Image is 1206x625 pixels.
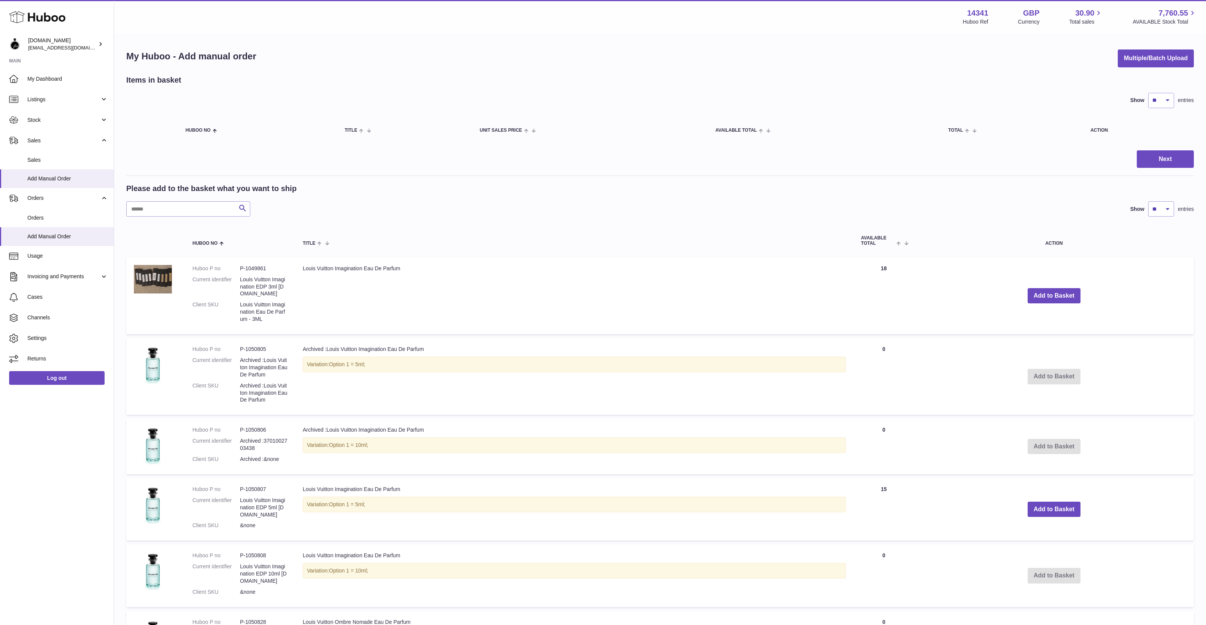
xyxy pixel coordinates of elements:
[126,183,297,194] h2: Please add to the basket what you want to ship
[240,301,288,323] dd: Louis Vuitton Imagination Eau De Parfum - 3ML
[240,456,288,463] dd: Archived :&none
[329,568,368,574] span: Option 1 = 10ml;
[853,338,914,415] td: 0
[240,563,288,585] dd: Louis Vuitton Imagination EDP 10ml [DOMAIN_NAME]
[27,314,108,321] span: Channels
[134,265,172,293] img: Louis Vuitton Imagination Eau De Parfum
[28,37,97,51] div: [DOMAIN_NAME]
[28,45,112,51] span: [EMAIL_ADDRESS][DOMAIN_NAME]
[27,355,108,362] span: Returns
[914,228,1194,253] th: Action
[27,214,108,222] span: Orders
[134,426,172,464] img: Archived :Louis Vuitton Imagination Eau De Parfum
[480,128,522,133] span: Unit Sales Price
[1178,206,1194,213] span: entries
[134,346,172,384] img: Archived :Louis Vuitton Imagination Eau De Parfum
[192,382,240,404] dt: Client SKU
[295,478,853,540] td: Louis Vuitton Imagination Eau De Parfum
[240,346,288,353] dd: P-1050805
[295,257,853,334] td: Louis Vuitton Imagination Eau De Parfum
[1158,8,1188,18] span: 7,760.55
[240,265,288,272] dd: P-1049861
[1130,97,1144,104] label: Show
[192,426,240,434] dt: Huboo P no
[303,497,846,512] div: Variation:
[192,346,240,353] dt: Huboo P no
[1133,18,1197,26] span: AVAILABLE Stock Total
[240,588,288,596] dd: &none
[1075,8,1094,18] span: 30.90
[303,563,846,579] div: Variation:
[192,276,240,298] dt: Current identifier
[853,257,914,334] td: 18
[192,456,240,463] dt: Client SKU
[1028,288,1081,304] button: Add to Basket
[186,128,211,133] span: Huboo no
[1130,206,1144,213] label: Show
[295,338,853,415] td: Archived :Louis Vuitton Imagination Eau De Parfum
[240,486,288,493] dd: P-1050807
[1028,502,1081,517] button: Add to Basket
[1018,18,1040,26] div: Currency
[192,552,240,559] dt: Huboo P no
[715,128,757,133] span: AVAILABLE Total
[240,426,288,434] dd: P-1050806
[329,361,365,367] span: Option 1 = 5ml;
[192,301,240,323] dt: Client SKU
[345,128,357,133] span: Title
[240,276,288,298] dd: Louis Vuitton Imagination EDP 3ml [DOMAIN_NAME]
[948,128,963,133] span: Total
[27,156,108,164] span: Sales
[1118,49,1194,67] button: Multiple/Batch Upload
[27,195,100,202] span: Orders
[1069,8,1103,26] a: 30.90 Total sales
[192,563,240,585] dt: Current identifier
[295,544,853,607] td: Louis Vuitton Imagination Eau De Parfum
[27,116,100,124] span: Stock
[295,419,853,474] td: Archived :Louis Vuitton Imagination Eau De Parfum
[240,497,288,518] dd: Louis Vuitton Imagination EDP 5ml [DOMAIN_NAME]
[192,588,240,596] dt: Client SKU
[192,357,240,378] dt: Current identifier
[303,437,846,453] div: Variation:
[303,241,315,246] span: Title
[134,552,172,590] img: Louis Vuitton Imagination Eau De Parfum
[9,371,105,385] a: Log out
[27,335,108,342] span: Settings
[192,522,240,529] dt: Client SKU
[853,419,914,474] td: 0
[240,357,288,378] dd: Archived :Louis Vuitton Imagination Eau De Parfum
[240,437,288,452] dd: Archived :3701002703438
[27,252,108,260] span: Usage
[27,293,108,301] span: Cases
[192,241,218,246] span: Huboo no
[126,75,181,85] h2: Items in basket
[1023,8,1039,18] strong: GBP
[240,522,288,529] dd: &none
[27,137,100,144] span: Sales
[27,273,100,280] span: Invoicing and Payments
[861,236,895,246] span: AVAILABLE Total
[192,486,240,493] dt: Huboo P no
[27,175,108,182] span: Add Manual Order
[9,38,21,50] img: internalAdmin-14341@internal.huboo.com
[329,442,368,448] span: Option 1 = 10ml;
[1137,150,1194,168] button: Next
[192,265,240,272] dt: Huboo P no
[329,501,365,507] span: Option 1 = 5ml;
[853,544,914,607] td: 0
[963,18,988,26] div: Huboo Ref
[134,486,172,524] img: Louis Vuitton Imagination Eau De Parfum
[27,96,100,103] span: Listings
[1178,97,1194,104] span: entries
[1090,128,1186,133] div: Action
[126,50,256,62] h1: My Huboo - Add manual order
[27,75,108,83] span: My Dashboard
[240,382,288,404] dd: Archived :Louis Vuitton Imagination Eau De Parfum
[192,497,240,518] dt: Current identifier
[192,437,240,452] dt: Current identifier
[303,357,846,372] div: Variation:
[853,478,914,540] td: 15
[967,8,988,18] strong: 14341
[27,233,108,240] span: Add Manual Order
